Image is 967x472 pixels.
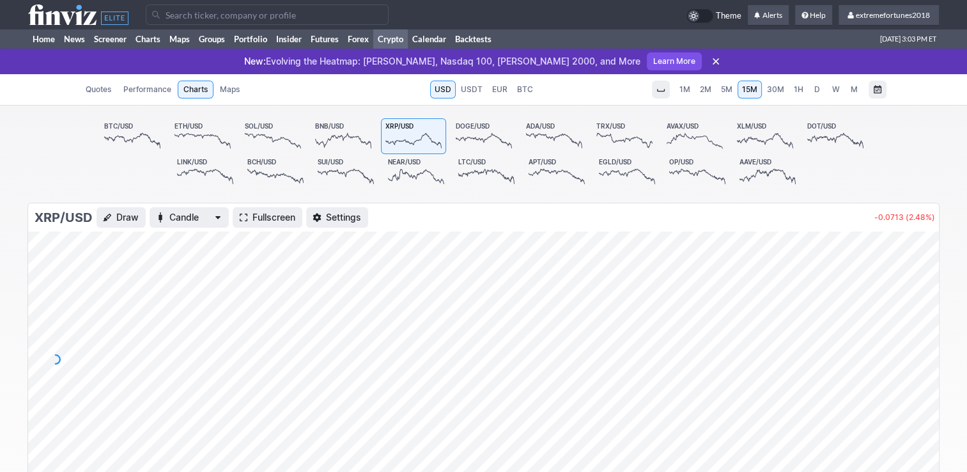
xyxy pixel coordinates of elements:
p: Evolving the Heatmap: [PERSON_NAME], Nasdaq 100, [PERSON_NAME] 2000, and More [244,55,640,68]
span: [DATE] 3:03 PM ET [880,29,936,49]
span: SOL/USD [245,122,273,130]
span: BTC/USD [104,122,133,130]
a: OP/USD [665,154,730,190]
span: EUR [492,83,507,96]
span: USD [435,83,451,96]
a: AVAX/USD [662,118,727,154]
span: USDT [461,83,483,96]
p: -0.0713 (2.48%) [874,214,935,221]
a: ETH/USD [170,118,235,154]
a: Charts [131,29,165,49]
a: USD [430,81,456,98]
a: Maps [214,81,245,98]
a: LTC/USD [454,154,519,190]
a: BNB/USD [311,118,376,154]
a: XLM/USD [732,118,798,154]
a: Home [28,29,59,49]
span: ETH/USD [174,122,203,130]
span: Charts [183,83,208,96]
span: Fullscreen [252,211,295,224]
a: 30M [762,81,789,98]
a: Crypto [373,29,408,49]
h3: XRP/USD [35,208,93,226]
span: BTC [517,83,533,96]
span: APT/USD [529,158,556,166]
a: Alerts [748,5,789,26]
a: BTC/USD [100,118,165,154]
a: LINK/USD [173,154,238,190]
a: Maps [165,29,194,49]
span: 1M [679,84,690,94]
a: Futures [306,29,343,49]
a: Quotes [80,81,117,98]
a: Learn More [647,52,702,70]
a: EGLD/USD [594,154,660,190]
a: Help [795,5,832,26]
a: 5M [716,81,737,98]
a: DOT/USD [803,118,868,154]
a: Charts [178,81,213,98]
a: DOGE/USD [451,118,516,154]
span: LINK/USD [177,158,207,166]
span: New: [244,56,266,67]
a: Groups [194,29,229,49]
a: SOL/USD [240,118,306,154]
a: 1H [789,81,808,98]
span: 15M [742,84,757,94]
a: 2M [695,81,716,98]
a: 1M [675,81,695,98]
a: SUI/USD [313,154,378,190]
a: W [827,81,845,98]
span: AVAX/USD [667,122,699,130]
span: DOT/USD [807,122,836,130]
a: XRP/USD [381,118,446,154]
a: Calendar [408,29,451,49]
span: Settings [326,211,361,224]
span: Performance [123,83,171,96]
span: Theme [716,9,741,23]
span: XRP/USD [385,122,414,130]
a: D [808,81,826,98]
a: BTC [513,81,538,98]
a: extremefortunes2018 [839,5,939,26]
span: OP/USD [669,158,693,166]
a: TRX/USD [592,118,657,154]
span: 5M [721,84,732,94]
span: Candle [169,211,209,224]
a: Portfolio [229,29,272,49]
a: AAVE/USD [735,154,800,190]
button: Interval [652,81,670,98]
a: Performance [118,81,177,98]
a: Screener [89,29,131,49]
button: Settings [306,207,368,228]
a: News [59,29,89,49]
span: EGLD/USD [599,158,631,166]
span: SUI/USD [318,158,343,166]
span: extremefortunes2018 [856,10,930,20]
a: Backtests [451,29,496,49]
span: XLM/USD [737,122,766,130]
span: AAVE/USD [739,158,771,166]
span: DOGE/USD [456,122,490,130]
a: ADA/USD [522,118,587,154]
a: BCH/USD [243,154,308,190]
a: EUR [488,81,512,98]
span: 30M [767,84,784,94]
span: W [832,84,840,94]
a: Fullscreen [233,207,302,228]
span: ADA/USD [526,122,555,130]
input: Search [146,4,389,25]
span: 1H [794,84,803,94]
a: Insider [272,29,306,49]
span: D [814,84,820,94]
span: 2M [700,84,711,94]
span: Draw [116,211,139,224]
a: 15M [738,81,762,98]
span: NEAR/USD [388,158,421,166]
button: Range [869,81,886,98]
a: Forex [343,29,373,49]
a: M [846,81,863,98]
span: Maps [220,83,240,96]
button: Chart Type [150,207,229,228]
a: USDT [456,81,487,98]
